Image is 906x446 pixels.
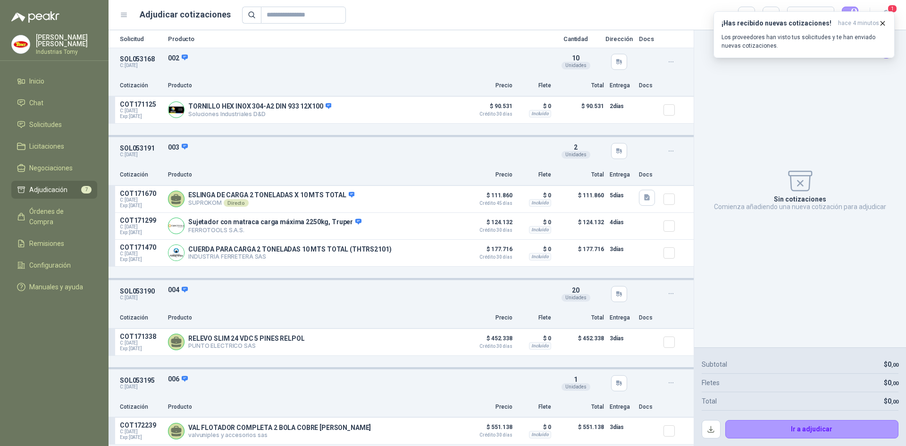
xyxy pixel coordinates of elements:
[29,141,64,151] span: Licitaciones
[838,19,879,27] span: hace 4 minutos
[11,278,97,296] a: Manuales y ayuda
[11,159,97,177] a: Negociaciones
[610,403,633,412] p: Entrega
[188,191,354,200] p: ESLINGA DE CARGA 2 TONELADAS X 10 MTS TOTAL
[140,8,231,21] h1: Adjudicar cotizaciones
[120,257,162,262] span: Exp: [DATE]
[29,282,83,292] span: Manuales y ayuda
[168,170,460,179] p: Producto
[529,110,551,118] div: Incluido
[702,378,720,388] p: Fletes
[713,11,895,58] button: ¡Has recibido nuevas cotizaciones!hace 4 minutos Los proveedores han visto tus solicitudes y te h...
[562,383,590,391] div: Unidades
[188,227,361,234] p: FERROTOOLS S.A.S.
[702,396,717,406] p: Total
[120,203,162,209] span: Exp: [DATE]
[610,313,633,322] p: Entrega
[465,81,512,90] p: Precio
[884,396,898,406] p: $
[518,333,551,344] p: $ 0
[465,112,512,117] span: Crédito 30 días
[120,190,162,197] p: COT171670
[878,7,895,24] button: 1
[120,377,162,384] p: SOL053195
[465,313,512,322] p: Precio
[81,186,92,194] span: 7
[465,344,512,349] span: Crédito 30 días
[725,420,899,439] button: Ir a adjudicar
[518,190,551,201] p: $ 0
[610,244,633,255] p: 3 días
[120,384,162,390] p: C: [DATE]
[11,181,97,199] a: Adjudicación7
[518,170,551,179] p: Flete
[120,429,162,435] span: C: [DATE]
[29,119,62,130] span: Solicitudes
[188,253,391,260] p: INDUSTRIA FERRETERA SAS
[120,340,162,346] span: C: [DATE]
[888,379,898,387] span: 0
[120,421,162,429] p: COT172239
[120,36,162,42] p: Solicitud
[518,313,551,322] p: Flete
[188,342,304,349] p: PUNTO ELECTRICO SAS
[465,433,512,438] span: Crédito 30 días
[610,81,633,90] p: Entrega
[29,238,64,249] span: Remisiones
[891,399,898,405] span: ,00
[188,199,354,207] p: SUPROKOM
[120,435,162,440] span: Exp: [DATE]
[774,195,826,203] p: Sin cotizaciones
[120,244,162,251] p: COT171470
[529,253,551,261] div: Incluido
[120,224,162,230] span: C: [DATE]
[11,72,97,90] a: Inicio
[168,245,184,261] img: Company Logo
[721,33,887,50] p: Los proveedores han visto tus solicitudes y te han enviado nuevas cotizaciones.
[120,144,162,152] p: SOL053191
[610,421,633,433] p: 3 días
[12,35,30,53] img: Company Logo
[120,170,162,179] p: Cotización
[557,101,604,119] p: $ 90.531
[639,403,658,412] p: Docs
[465,421,512,438] p: $ 551.138
[465,170,512,179] p: Precio
[557,81,604,90] p: Total
[605,36,633,42] p: Dirección
[518,403,551,412] p: Flete
[465,403,512,412] p: Precio
[188,218,361,227] p: Sujetador con matraca carga máxima 2250kg, Truper
[518,101,551,112] p: $ 0
[120,101,162,108] p: COT171125
[562,62,590,69] div: Unidades
[610,217,633,228] p: 4 días
[120,217,162,224] p: COT171299
[465,228,512,233] span: Crédito 30 días
[518,217,551,228] p: $ 0
[11,11,59,23] img: Logo peakr
[887,4,898,13] span: 1
[557,244,604,262] p: $ 177.716
[120,346,162,352] span: Exp: [DATE]
[552,36,599,42] p: Cantidad
[36,34,97,47] p: [PERSON_NAME] [PERSON_NAME]
[29,185,67,195] span: Adjudicación
[639,170,658,179] p: Docs
[188,102,331,111] p: TORNILLO HEX INOX 304-A2 DIN 933 12X100
[562,151,590,159] div: Unidades
[120,114,162,119] span: Exp: [DATE]
[529,431,551,438] div: Incluido
[518,81,551,90] p: Flete
[562,294,590,302] div: Unidades
[120,63,162,68] p: C: [DATE]
[120,295,162,301] p: C: [DATE]
[11,235,97,252] a: Remisiones
[168,286,546,295] p: 004
[610,170,633,179] p: Entrega
[188,245,391,253] p: CUERDA PARA CARGA 2 TONELADAS 10 MTS TOTAL (THTRS2101)
[610,190,633,201] p: 5 días
[610,101,633,112] p: 2 días
[188,431,371,438] p: valvuniples y accesorios sas
[529,342,551,350] div: Incluido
